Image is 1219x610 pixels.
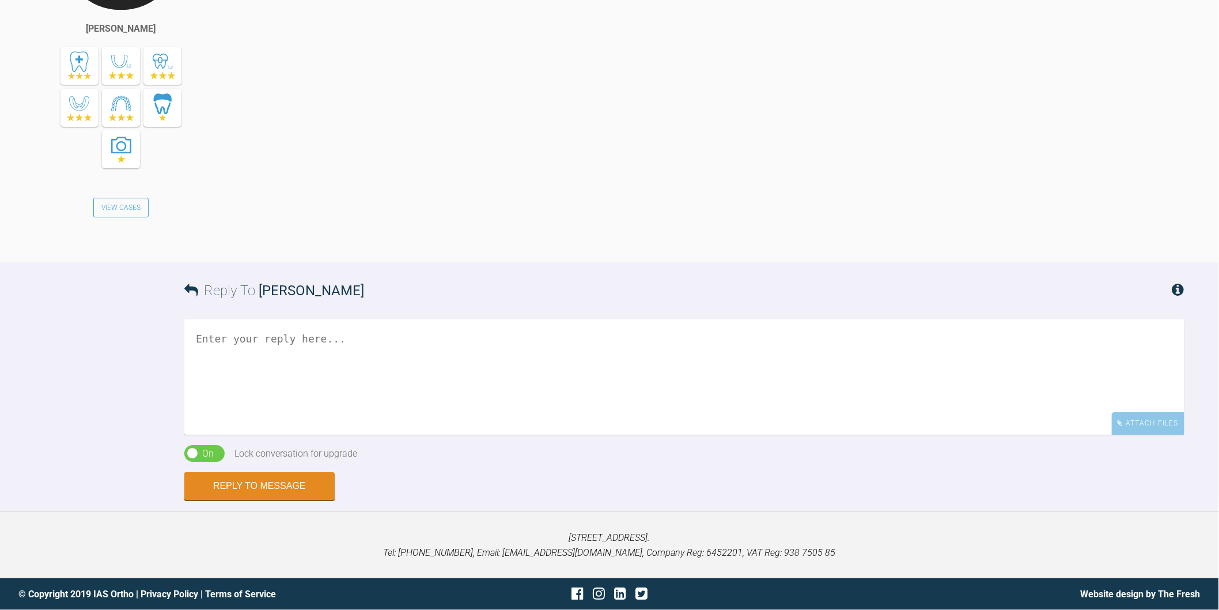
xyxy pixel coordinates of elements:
button: Reply to Message [184,472,335,500]
a: Terms of Service [205,589,276,600]
div: Attach Files [1112,412,1184,435]
a: Privacy Policy [141,589,198,600]
p: [STREET_ADDRESS]. Tel: [PHONE_NUMBER], Email: [EMAIL_ADDRESS][DOMAIN_NAME], Company Reg: 6452201,... [18,530,1201,560]
div: On [203,446,214,461]
a: Website design by The Fresh [1081,589,1201,600]
h3: Reply To [184,280,364,302]
div: [PERSON_NAME] [86,21,156,36]
div: © Copyright 2019 IAS Ortho | | [18,587,412,602]
div: Lock conversation for upgrade [235,446,358,461]
span: [PERSON_NAME] [259,283,364,299]
a: View Cases [93,198,149,217]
